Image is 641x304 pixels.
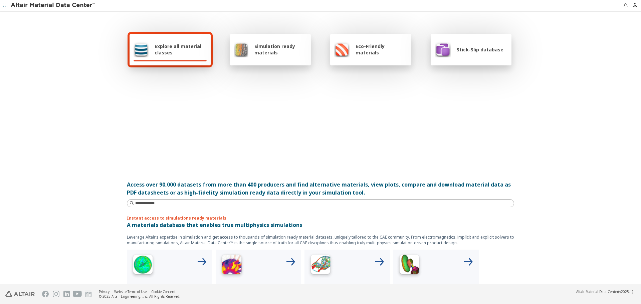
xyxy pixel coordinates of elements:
[5,291,35,297] img: Altair Engineering
[307,252,334,279] img: Structural Analyses Icon
[356,43,407,56] span: Eco-Friendly materials
[576,289,618,294] span: Altair Material Data Center
[127,181,514,197] div: Access over 90,000 datasets from more than 400 producers and find alternative materials, view plo...
[114,289,147,294] a: Website Terms of Use
[11,2,96,9] img: Altair Material Data Center
[576,289,633,294] div: (v2025.1)
[396,252,423,279] img: Crash Analyses Icon
[99,289,110,294] a: Privacy
[218,252,245,279] img: Low Frequency Icon
[254,43,307,56] span: Simulation ready materials
[127,215,514,221] p: Instant access to simulations ready materials
[334,41,350,57] img: Eco-Friendly materials
[234,41,248,57] img: Simulation ready materials
[127,234,514,246] p: Leverage Altair’s expertise in simulation and get access to thousands of simulation ready materia...
[151,289,176,294] a: Cookie Consent
[134,41,149,57] img: Explore all material classes
[155,43,207,56] span: Explore all material classes
[99,294,180,299] div: © 2025 Altair Engineering, Inc. All Rights Reserved.
[457,46,503,53] span: Stick-Slip database
[435,41,451,57] img: Stick-Slip database
[130,252,156,279] img: High Frequency Icon
[127,221,514,229] p: A materials database that enables true multiphysics simulations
